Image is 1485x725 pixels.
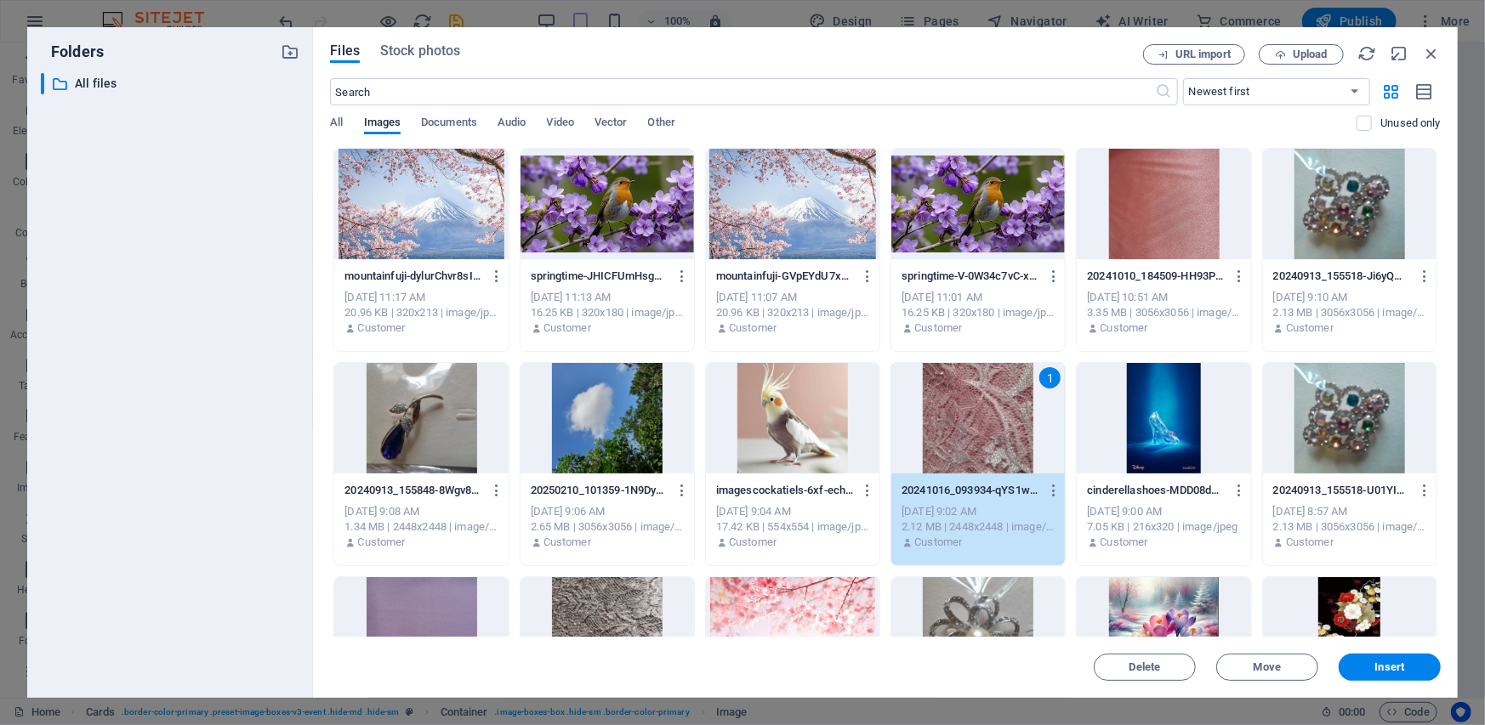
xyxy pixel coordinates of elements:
p: 20241010_184509-HH93P_UFm17SkbPnPBygRQ.jpg [1087,269,1225,284]
p: Customer [1286,535,1334,550]
span: Files [330,41,360,61]
p: Folders [41,41,104,63]
div: ​ [41,73,44,94]
p: Customer [914,535,962,550]
p: Customer [358,535,406,550]
p: mountainfuji-dylurChvr8sIepY3xrt56A.jpg [344,269,482,284]
p: Customer [543,320,591,336]
p: springtime-JHICFUmHsgZYlWSp0vJ8Wg.jpg [531,269,669,284]
i: Close [1422,44,1441,63]
div: 7.05 KB | 216x320 | image/jpeg [1087,519,1240,535]
span: Stock photos [380,41,460,61]
p: Customer [1286,320,1334,336]
span: Vector [595,112,628,136]
input: Search [330,78,1155,105]
p: Customer [914,320,962,336]
div: [DATE] 9:08 AM [344,504,498,519]
p: cinderellashoes-MDD08dxTLpeI7NZfe87t-Q.jpg [1087,483,1225,498]
p: 20241016_093934-qYS1wsJ4uW0WW0bsEOlCkA.jpg [902,483,1039,498]
span: Documents [421,112,477,136]
div: [DATE] 9:04 AM [716,504,869,519]
div: 2.12 MB | 2448x2448 | image/jpeg [902,519,1055,535]
div: [DATE] 11:01 AM [902,290,1055,305]
div: [DATE] 10:51 AM [1087,290,1240,305]
p: Customer [358,320,406,336]
p: Customer [729,535,777,550]
span: Move [1254,662,1281,672]
button: Insert [1339,654,1441,681]
div: 2.13 MB | 3056x3056 | image/jpeg [1273,305,1426,320]
button: Delete [1094,654,1196,681]
p: Customer [543,535,591,550]
div: [DATE] 11:13 AM [531,290,684,305]
i: Create new folder [281,42,299,61]
i: Reload [1357,44,1376,63]
p: Customer [729,320,777,336]
p: mountainfuji-GVpEYdU7xbD0d54Cak8kqQ.jpg [716,269,854,284]
div: 16.25 KB | 320x180 | image/jpeg [902,305,1055,320]
span: Audio [498,112,526,136]
div: [DATE] 11:17 AM [344,290,498,305]
div: 2.65 MB | 3056x3056 | image/jpeg [531,519,684,535]
div: 1.34 MB | 2448x2448 | image/jpeg [344,519,498,535]
span: Other [648,112,675,136]
div: [DATE] 9:00 AM [1087,504,1240,519]
i: Minimize [1390,44,1408,63]
p: imagescockatiels-6xf-echnhX0jXNCkKgTsbg.jpg [716,483,854,498]
div: 2.13 MB | 3056x3056 | image/jpeg [1273,519,1426,535]
p: 20240913_155518-Ji6yQwQ-gELTmrl7SRBJFQ.jpg [1273,269,1411,284]
p: 20240913_155848-8Wgv8LibtUR8jnMzlI9qkA.jpg [344,483,482,498]
p: springtime-V-0W34c7vC-xGSiuPk0AmQ.jpg [902,269,1039,284]
div: 20.96 KB | 320x213 | image/jpeg [716,305,869,320]
div: 17.42 KB | 554x554 | image/jpeg [716,519,869,535]
span: Upload [1293,49,1328,59]
p: Customer [1101,535,1148,550]
button: Move [1216,654,1318,681]
div: [DATE] 9:06 AM [531,504,684,519]
p: Displays only files that are not in use on the website. Files added during this session can still... [1380,116,1441,131]
div: [DATE] 8:57 AM [1273,504,1426,519]
span: Video [547,112,574,136]
div: [DATE] 9:10 AM [1273,290,1426,305]
span: Delete [1129,662,1161,672]
button: URL import [1143,44,1245,65]
button: Upload [1259,44,1344,65]
p: 20240913_155518-U01YIhkaPjGM-UI6lVGwyw.jpg [1273,483,1411,498]
div: 20.96 KB | 320x213 | image/jpeg [344,305,498,320]
span: Insert [1375,662,1405,672]
div: [DATE] 11:07 AM [716,290,869,305]
span: All [330,112,343,136]
p: All files [75,74,269,93]
div: 1 [1039,367,1061,388]
p: Customer [1101,320,1148,336]
div: 16.25 KB | 320x180 | image/jpeg [531,305,684,320]
span: URL import [1175,49,1231,59]
div: [DATE] 9:02 AM [902,504,1055,519]
div: 3.35 MB | 3056x3056 | image/jpeg [1087,305,1240,320]
span: Images [364,112,401,136]
p: 20250210_101359-1N9DyZy89k5jy0ezLR4_EA.jpg [531,483,669,498]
